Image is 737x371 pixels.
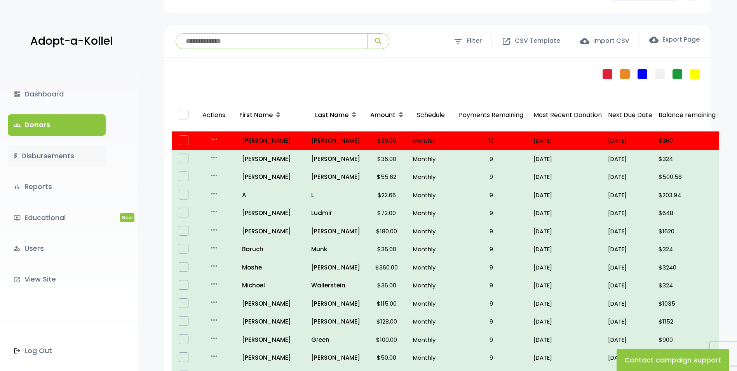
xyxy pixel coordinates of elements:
[311,334,360,345] a: Green
[608,244,652,254] p: [DATE]
[14,245,21,252] i: manage_accounts
[366,171,407,182] p: $55.62
[368,34,389,49] button: search
[366,298,407,309] p: $115.00
[236,244,305,254] a: Baruch
[239,110,273,119] span: First Name
[455,298,527,309] p: 9
[455,171,527,182] p: 9
[311,352,360,363] p: [PERSON_NAME]
[659,262,716,273] p: $3240
[236,280,305,290] a: Michoel
[370,110,396,119] span: Amount
[455,102,527,129] p: Payments Remaining
[659,208,716,218] p: $648
[209,261,219,271] i: more_horiz
[236,226,305,236] p: [PERSON_NAME]
[14,122,21,129] span: groups
[236,208,305,218] a: [PERSON_NAME]
[413,316,449,327] p: Monthly
[311,171,360,182] a: [PERSON_NAME]
[209,207,219,216] i: more_horiz
[8,238,106,259] a: manage_accountsUsers
[580,37,589,46] span: cloud_upload
[455,135,527,146] p: 10
[659,226,716,236] p: $1620
[311,280,360,290] p: Wallerstein
[199,102,229,129] p: Actions
[14,214,21,221] i: ondemand_video
[533,135,602,146] p: [DATE]
[366,316,407,327] p: $128.00
[14,150,17,162] i: $
[366,244,407,254] p: $36.00
[236,316,305,327] a: [PERSON_NAME]
[659,244,716,254] p: $324
[366,135,407,146] p: $36.00
[366,208,407,218] p: $72.00
[533,334,602,345] p: [DATE]
[608,280,652,290] p: [DATE]
[649,35,700,44] label: Export Page
[608,352,652,363] p: [DATE]
[455,352,527,363] p: 9
[413,352,449,363] p: Monthly
[455,262,527,273] p: 9
[659,334,716,345] p: $900
[209,352,219,361] i: more_horiz
[533,171,602,182] p: [DATE]
[236,190,305,200] a: A
[413,280,449,290] p: Monthly
[209,171,219,180] i: more_horiz
[209,135,219,144] i: more_horiz
[533,244,602,254] p: [DATE]
[659,298,716,309] p: $1035
[659,154,716,164] p: $324
[26,23,113,60] a: Adopt-a-Kollel
[209,153,219,162] i: more_horiz
[236,334,305,345] a: [PERSON_NAME]
[608,316,652,327] p: [DATE]
[311,190,360,200] a: L
[659,171,716,182] p: $500.58
[533,154,602,164] p: [DATE]
[311,208,360,218] a: Ludmir
[209,243,219,252] i: more_horiz
[413,171,449,182] p: Monthly
[659,280,716,290] p: $324
[533,190,602,200] p: [DATE]
[14,91,21,98] i: dashboard
[209,189,219,198] i: more_horiz
[502,37,511,46] span: open_in_new
[455,244,527,254] p: 9
[209,297,219,307] i: more_horiz
[236,262,305,273] a: Moshe
[413,298,449,309] p: Monthly
[8,145,106,166] a: $Disbursements
[608,110,652,121] p: Next Due Date
[209,225,219,234] i: more_horiz
[593,35,629,47] span: Import CSV
[455,190,527,200] p: 9
[311,262,360,273] p: [PERSON_NAME]
[533,316,602,327] p: [DATE]
[8,84,106,105] a: dashboardDashboard
[617,349,729,371] button: Contact campaign support
[8,207,106,228] a: ondemand_videoEducationalNew
[413,154,449,164] p: Monthly
[236,135,305,146] a: [PERSON_NAME]
[533,226,602,236] p: [DATE]
[413,334,449,345] p: Monthly
[533,110,602,121] p: Most Recent Donation
[236,154,305,164] a: [PERSON_NAME]
[8,269,106,290] a: launchView Site
[236,171,305,182] a: [PERSON_NAME]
